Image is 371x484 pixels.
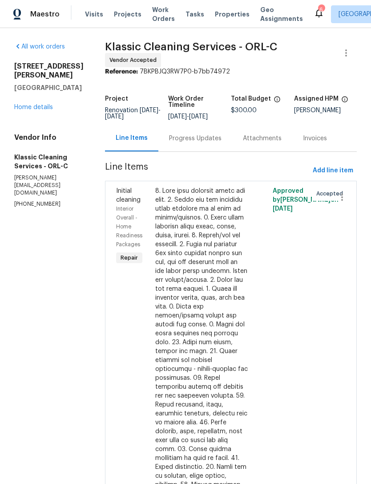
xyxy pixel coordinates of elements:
[140,107,158,114] span: [DATE]
[294,107,357,114] div: [PERSON_NAME]
[105,114,124,120] span: [DATE]
[243,134,282,143] div: Attachments
[105,69,138,75] b: Reference:
[318,5,324,14] div: 6
[215,10,250,19] span: Properties
[85,10,103,19] span: Visits
[316,189,347,198] span: Accepted
[14,83,84,92] h5: [GEOGRAPHIC_DATA]
[14,153,84,171] h5: Klassic Cleaning Services - ORL-C
[14,104,53,110] a: Home details
[274,96,281,107] span: The total cost of line items that have been proposed by Opendoor. This sum includes line items th...
[14,174,84,197] p: [PERSON_NAME][EMAIL_ADDRESS][DOMAIN_NAME]
[105,41,277,52] span: Klassic Cleaning Services - ORL-C
[114,10,141,19] span: Projects
[231,107,257,114] span: $300.00
[189,114,208,120] span: [DATE]
[14,44,65,50] a: All work orders
[14,200,84,208] p: [PHONE_NUMBER]
[168,114,208,120] span: -
[14,62,84,80] h2: [STREET_ADDRESS][PERSON_NAME]
[303,134,327,143] div: Invoices
[231,96,271,102] h5: Total Budget
[273,206,293,212] span: [DATE]
[169,134,222,143] div: Progress Updates
[341,96,348,107] span: The hpm assigned to this work order.
[313,165,353,176] span: Add line item
[105,107,161,120] span: -
[309,163,357,179] button: Add line item
[105,107,161,120] span: Renovation
[105,163,309,179] span: Line Items
[168,114,187,120] span: [DATE]
[152,5,175,23] span: Work Orders
[105,96,128,102] h5: Project
[260,5,303,23] span: Geo Assignments
[109,56,160,65] span: Vendor Accepted
[116,206,142,247] span: Interior Overall - Home Readiness Packages
[116,134,148,142] div: Line Items
[273,188,339,212] span: Approved by [PERSON_NAME] on
[117,253,141,262] span: Repair
[105,67,357,76] div: 7BKPBJQ3RW7P0-b7bb74972
[185,11,204,17] span: Tasks
[116,188,141,203] span: Initial cleaning
[168,96,231,108] h5: Work Order Timeline
[30,10,60,19] span: Maestro
[294,96,339,102] h5: Assigned HPM
[14,133,84,142] h4: Vendor Info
